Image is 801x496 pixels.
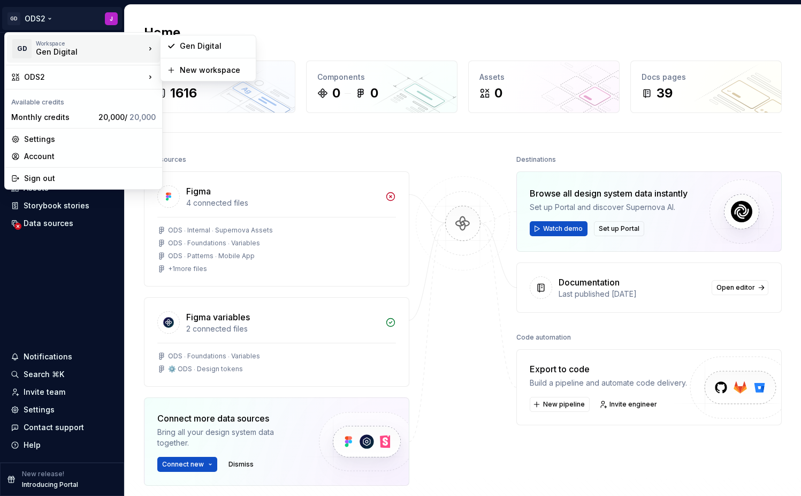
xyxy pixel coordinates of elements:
[180,41,249,51] div: Gen Digital
[24,134,156,145] div: Settings
[7,92,160,109] div: Available credits
[180,65,249,76] div: New workspace
[36,47,127,57] div: Gen Digital
[11,112,94,123] div: Monthly credits
[98,112,156,122] span: 20,000 /
[129,112,156,122] span: 20,000
[12,39,32,58] div: GD
[36,40,145,47] div: Workspace
[24,72,145,82] div: ODS2
[24,151,156,162] div: Account
[24,173,156,184] div: Sign out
